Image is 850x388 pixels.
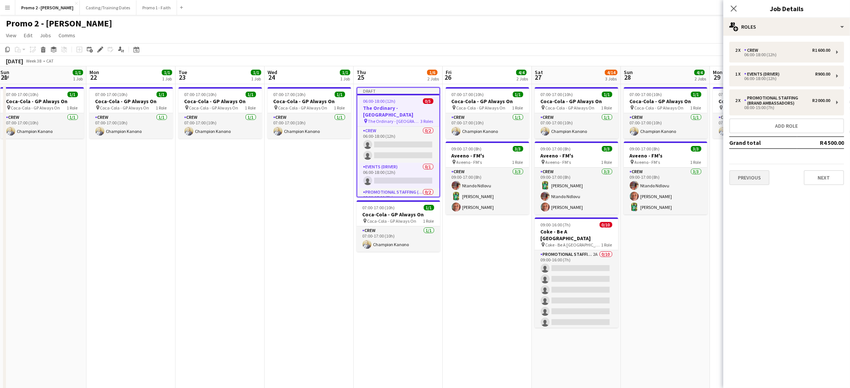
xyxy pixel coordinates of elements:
[535,113,618,139] app-card-role: Crew1/107:00-17:00 (10h)Champion Kanono
[25,58,43,64] span: Week 38
[735,106,830,109] div: 08:00-15:00 (7h)
[713,98,796,105] h3: Coca-Cola - GP Always On
[178,87,262,139] app-job-card: 07:00-17:00 (10h)1/1Coca-Cola - GP Always On Coca-Cola - GP Always On1 RoleCrew1/107:00-17:00 (10...
[24,32,32,39] span: Edit
[624,98,707,105] h3: Coca-Cola - GP Always On
[274,92,306,97] span: 07:00-17:00 (10h)
[0,87,84,139] div: 07:00-17:00 (10h)1/1Coca-Cola - GP Always On Coca-Cola - GP Always On1 RoleCrew1/107:00-17:00 (10...
[363,205,395,210] span: 07:00-17:00 (10h)
[546,242,601,248] span: Coke - Be A [GEOGRAPHIC_DATA]
[268,98,351,105] h3: Coca-Cola - GP Always On
[535,217,618,328] div: 09:00-16:00 (7h)0/10Coke - Be A [GEOGRAPHIC_DATA] Coke - Be A [GEOGRAPHIC_DATA]1 RolePromotional ...
[691,159,701,165] span: 1 Role
[630,92,662,97] span: 07:00-17:00 (10h)
[546,159,571,165] span: Aveeno - FM's
[535,152,618,159] h3: Aveeno - FM's
[80,0,136,15] button: Casting/Training Dates
[37,31,54,40] a: Jobs
[446,141,529,214] app-job-card: 09:00-17:00 (8h)3/3Aveeno - FM's Aveeno - FM's1 RoleCrew3/309:00-17:00 (8h)Ntando Ndlovu[PERSON_N...
[713,87,796,139] app-job-card: 07:00-17:00 (10h)1/1Coca-Cola - GP Always On Coca-Cola - GP Always On1 RoleCrew1/107:00-17:00 (10...
[88,73,99,82] span: 22
[6,57,23,65] div: [DATE]
[157,92,167,97] span: 1/1
[178,113,262,139] app-card-role: Crew1/107:00-17:00 (10h)Champion Kanono
[357,69,366,76] span: Thu
[600,222,612,228] span: 0/10
[11,105,60,111] span: Coca-Cola - GP Always On
[535,98,618,105] h3: Coca-Cola - GP Always On
[67,92,78,97] span: 1/1
[424,205,434,210] span: 1/1
[513,92,523,97] span: 1/1
[723,4,850,13] h3: Job Details
[815,71,830,77] div: R900.00
[535,168,618,214] app-card-role: Crew3/309:00-17:00 (8h)[PERSON_NAME]Ntando Ndlovu[PERSON_NAME]
[368,118,421,124] span: The Ordinary - [GEOGRAPHIC_DATA]
[89,113,173,139] app-card-role: Crew1/107:00-17:00 (10h)Champion Kanono
[421,118,433,124] span: 3 Roles
[605,76,617,82] div: 3 Jobs
[427,70,437,75] span: 1/6
[136,0,177,15] button: Promo 1 - Faith
[162,70,172,75] span: 1/1
[423,218,434,224] span: 1 Role
[744,95,812,106] div: Promotional Staffing (Brand Ambassadors)
[46,58,54,64] div: CAT
[357,127,439,163] app-card-role: Crew0/206:00-18:00 (12h)
[512,159,523,165] span: 1 Role
[357,87,440,197] app-job-card: Draft06:00-18:00 (12h)0/5The Ordinary - [GEOGRAPHIC_DATA] The Ordinary - [GEOGRAPHIC_DATA]3 Roles...
[719,92,751,97] span: 07:00-17:00 (10h)
[516,70,527,75] span: 4/4
[251,70,261,75] span: 1/1
[456,159,482,165] span: Aveeno - FM's
[735,77,830,80] div: 06:00-18:00 (12h)
[691,92,701,97] span: 1/1
[268,69,277,76] span: Wed
[624,141,707,214] app-job-card: 09:00-17:00 (8h)3/3Aveeno - FM's Aveeno - FM's1 RoleCrew3/309:00-17:00 (8h)Ntando Ndlovu[PERSON_N...
[268,87,351,139] app-job-card: 07:00-17:00 (10h)1/1Coca-Cola - GP Always On Coca-Cola - GP Always On1 RoleCrew1/107:00-17:00 (10...
[624,168,707,214] app-card-role: Crew3/309:00-17:00 (8h)Ntando Ndlovu[PERSON_NAME][PERSON_NAME]
[535,87,618,139] app-job-card: 07:00-17:00 (10h)1/1Coca-Cola - GP Always On Coca-Cola - GP Always On1 RoleCrew1/107:00-17:00 (10...
[602,146,612,152] span: 3/3
[635,105,684,111] span: Coca-Cola - GP Always On
[446,87,529,139] div: 07:00-17:00 (10h)1/1Coca-Cola - GP Always On Coca-Cola - GP Always On1 RoleCrew1/107:00-17:00 (10...
[541,146,571,152] span: 09:00-17:00 (8h)
[73,76,83,82] div: 1 Job
[0,98,84,105] h3: Coca-Cola - GP Always On
[804,170,844,185] button: Next
[713,113,796,139] app-card-role: Crew1/107:00-17:00 (10h)Champion Kanono
[812,98,830,103] div: R2 000.00
[512,105,523,111] span: 1 Role
[357,163,439,188] app-card-role: Events (Driver)0/106:00-18:00 (12h)
[635,159,660,165] span: Aveeno - FM's
[245,105,256,111] span: 1 Role
[452,146,482,152] span: 09:00-17:00 (8h)
[630,146,660,152] span: 09:00-17:00 (8h)
[695,76,706,82] div: 2 Jobs
[729,118,844,133] button: Add role
[67,105,78,111] span: 1 Role
[178,69,187,76] span: Tue
[6,92,39,97] span: 07:00-17:00 (10h)
[446,98,529,105] h3: Coca-Cola - GP Always On
[541,222,571,228] span: 09:00-16:00 (7h)
[516,76,528,82] div: 2 Jobs
[3,31,19,40] a: View
[6,32,16,39] span: View
[735,53,830,57] div: 06:00-18:00 (12h)
[363,98,396,104] span: 06:00-18:00 (12h)
[357,200,440,252] app-job-card: 07:00-17:00 (10h)1/1Coca-Cola - GP Always On Coca-Cola - GP Always On1 RoleCrew1/107:00-17:00 (10...
[340,70,350,75] span: 1/1
[357,88,439,94] div: Draft
[266,73,277,82] span: 24
[735,98,744,103] div: 2 x
[6,18,112,29] h1: Promo 2 - [PERSON_NAME]
[162,76,172,82] div: 1 Job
